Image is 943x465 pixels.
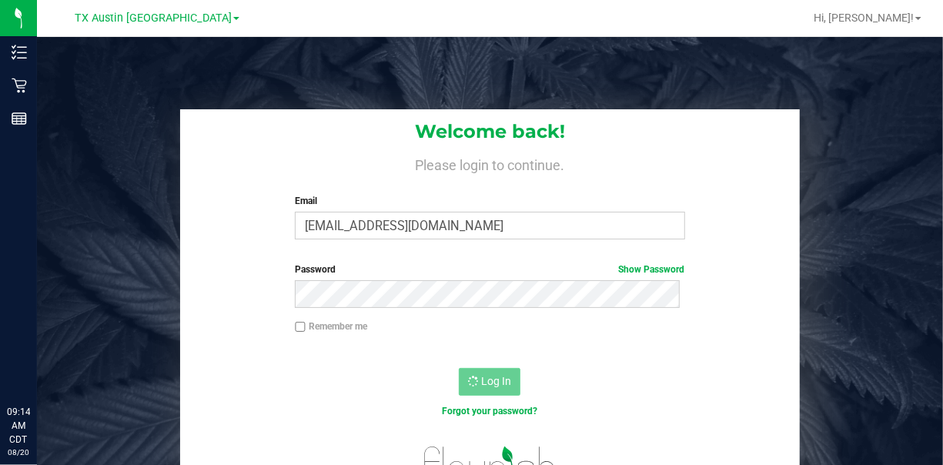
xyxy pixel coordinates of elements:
inline-svg: Reports [12,111,27,126]
span: Hi, [PERSON_NAME]! [814,12,914,24]
button: Log In [459,368,520,396]
span: Password [295,264,336,275]
a: Forgot your password? [442,406,537,416]
h1: Welcome back! [180,122,800,142]
inline-svg: Inventory [12,45,27,60]
input: Remember me [295,322,306,333]
label: Remember me [295,319,367,333]
span: Log In [481,375,511,387]
p: 08/20 [7,447,30,458]
span: TX Austin [GEOGRAPHIC_DATA] [75,12,232,25]
h4: Please login to continue. [180,154,800,172]
label: Email [295,194,684,208]
p: 09:14 AM CDT [7,405,30,447]
a: Show Password [619,264,685,275]
inline-svg: Retail [12,78,27,93]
